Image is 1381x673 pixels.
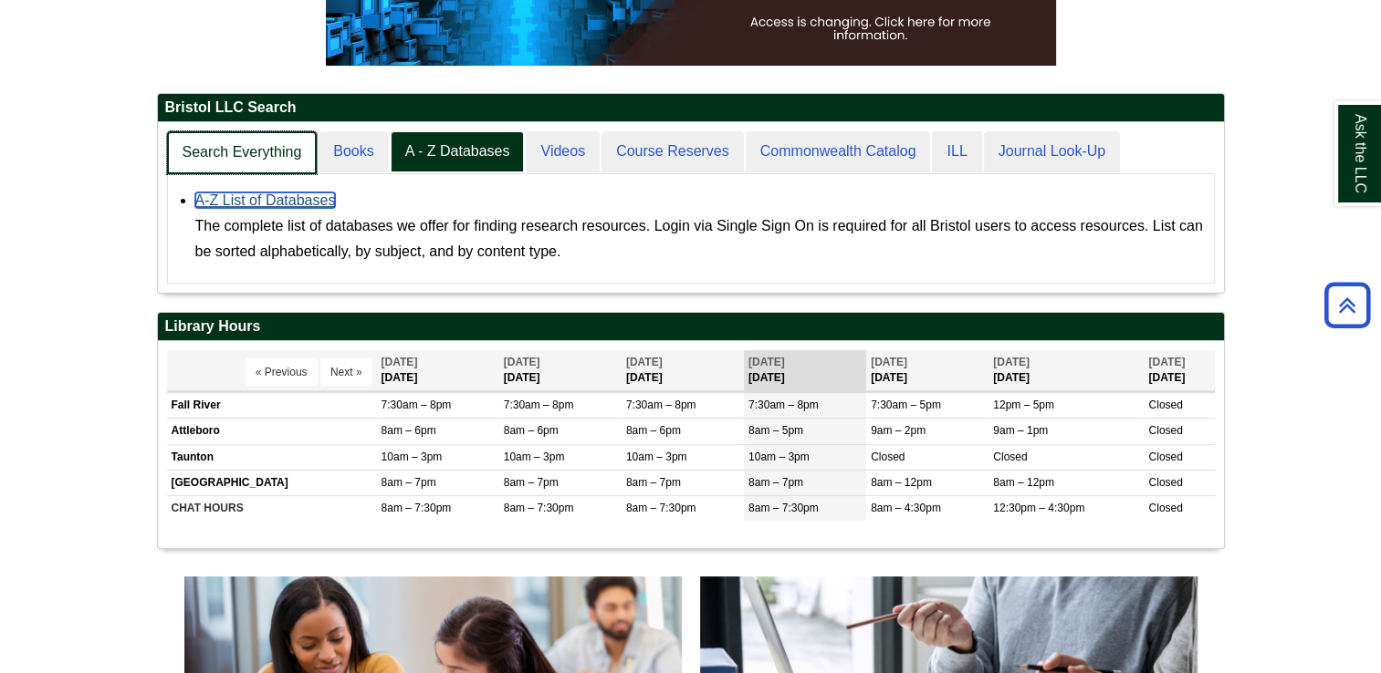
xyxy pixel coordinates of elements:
[626,450,687,463] span: 10am – 3pm
[377,350,499,391] th: [DATE]
[871,476,932,489] span: 8am – 12pm
[391,131,525,172] a: A - Z Databases
[1148,502,1182,514] span: Closed
[984,131,1120,172] a: Journal Look-Up
[626,356,663,368] span: [DATE]
[748,356,785,368] span: [DATE]
[746,131,931,172] a: Commonwealth Catalog
[626,502,696,514] span: 8am – 7:30pm
[993,424,1048,437] span: 9am – 1pm
[871,399,941,411] span: 7:30am – 5pm
[382,424,436,437] span: 8am – 6pm
[504,476,559,489] span: 8am – 7pm
[167,131,318,174] a: Search Everything
[748,450,810,463] span: 10am – 3pm
[993,476,1054,489] span: 8am – 12pm
[993,502,1084,514] span: 12:30pm – 4:30pm
[504,356,540,368] span: [DATE]
[1148,424,1182,437] span: Closed
[744,350,866,391] th: [DATE]
[504,424,559,437] span: 8am – 6pm
[167,419,377,444] td: Attleboro
[382,450,443,463] span: 10am – 3pm
[195,213,1205,264] div: The complete list of databases we offer for finding research resources. Login via Single Sign On ...
[871,450,905,463] span: Closed
[748,502,819,514] span: 8am – 7:30pm
[1318,293,1376,317] a: Back to Top
[167,444,377,470] td: Taunton
[504,502,574,514] span: 8am – 7:30pm
[626,476,681,489] span: 8am – 7pm
[167,470,377,495] td: [GEOGRAPHIC_DATA]
[871,502,941,514] span: 8am – 4:30pm
[319,131,388,172] a: Books
[1148,356,1185,368] span: [DATE]
[167,495,377,521] td: CHAT HOURS
[526,131,600,172] a: Videos
[748,476,803,489] span: 8am – 7pm
[382,502,452,514] span: 8am – 7:30pm
[626,424,681,437] span: 8am – 6pm
[1148,399,1182,411] span: Closed
[993,450,1027,463] span: Closed
[504,450,565,463] span: 10am – 3pm
[626,399,696,411] span: 7:30am – 8pm
[382,356,418,368] span: [DATE]
[1148,450,1182,463] span: Closed
[382,476,436,489] span: 8am – 7pm
[246,358,318,386] button: « Previous
[158,94,1224,122] h2: Bristol LLC Search
[158,313,1224,341] h2: Library Hours
[871,424,926,437] span: 9am – 2pm
[602,131,744,172] a: Course Reserves
[748,399,819,411] span: 7:30am – 8pm
[748,424,803,437] span: 8am – 5pm
[622,350,744,391] th: [DATE]
[1148,476,1182,489] span: Closed
[504,399,574,411] span: 7:30am – 8pm
[382,399,452,411] span: 7:30am – 8pm
[320,358,372,386] button: Next »
[499,350,622,391] th: [DATE]
[1144,350,1214,391] th: [DATE]
[993,356,1030,368] span: [DATE]
[866,350,989,391] th: [DATE]
[932,131,981,172] a: ILL
[993,399,1054,411] span: 12pm – 5pm
[989,350,1144,391] th: [DATE]
[871,356,907,368] span: [DATE]
[195,192,336,208] a: A-Z List of Databases
[167,393,377,419] td: Fall River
